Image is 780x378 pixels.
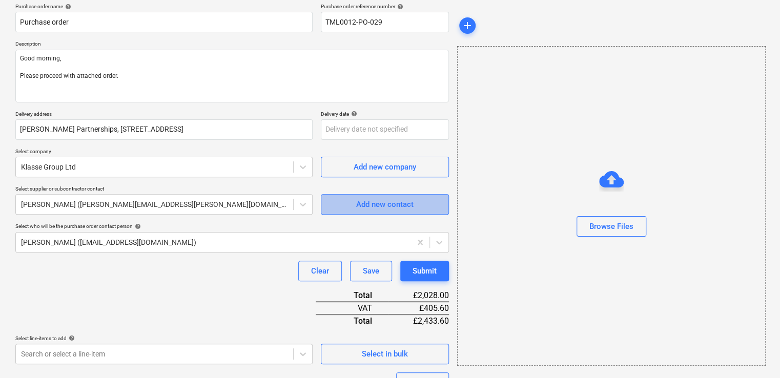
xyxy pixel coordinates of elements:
button: Browse Files [577,216,646,237]
input: Delivery date not specified [321,119,449,140]
div: £2,433.60 [388,314,449,327]
textarea: Good morning, Please proceed with attached order. [15,50,449,102]
button: Add new contact [321,194,449,215]
p: Select supplier or subcontractor contact [15,185,313,194]
p: Description [15,40,449,49]
p: Select company [15,148,313,157]
input: Delivery address [15,119,313,140]
div: Select who will be the purchase order contact person [15,223,449,229]
button: Select in bulk [321,344,449,364]
div: Save [363,264,379,278]
button: Clear [298,261,342,281]
span: help [349,111,357,117]
div: Submit [413,264,437,278]
input: Reference number [321,12,449,32]
input: Document name [15,12,313,32]
span: help [133,223,141,229]
div: Add new contact [356,198,414,211]
div: Delivery date [321,111,449,117]
button: Submit [400,261,449,281]
span: help [63,4,71,10]
div: Purchase order name [15,3,313,10]
div: £405.60 [388,302,449,314]
div: Purchase order reference number [321,3,449,10]
div: Select line-items to add [15,335,313,342]
span: help [67,335,75,341]
div: Select in bulk [362,347,408,361]
div: Browse Files [457,46,766,366]
span: help [395,4,403,10]
div: Clear [311,264,329,278]
button: Add new company [321,157,449,177]
button: Save [350,261,392,281]
p: Delivery address [15,111,313,119]
span: add [461,19,474,32]
div: Browse Files [589,220,633,233]
div: Total [316,314,388,327]
div: Add new company [354,160,416,174]
div: VAT [316,302,388,314]
div: Total [316,289,388,302]
div: £2,028.00 [388,289,449,302]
